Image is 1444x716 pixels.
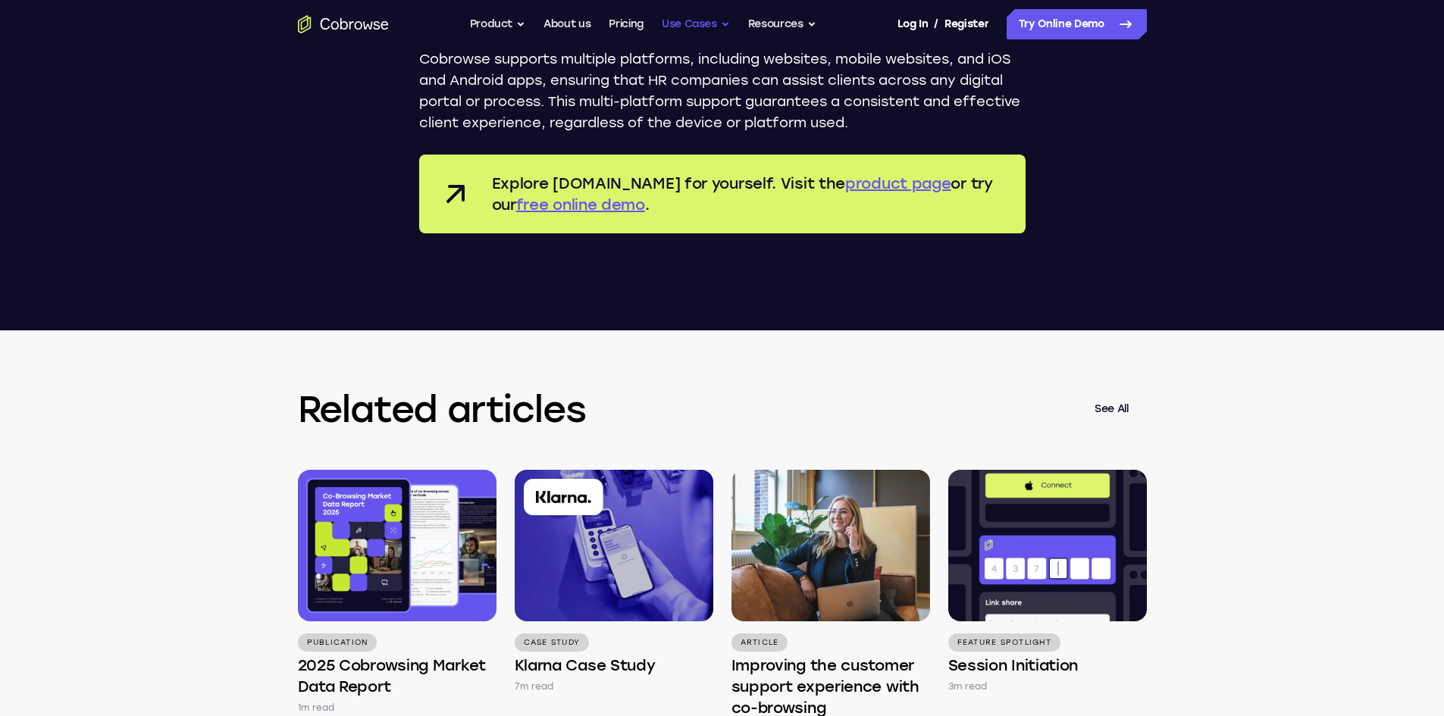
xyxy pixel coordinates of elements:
[298,15,389,33] a: Go to the home page
[515,470,713,694] a: Case Study Klarna Case Study 7m read
[748,9,816,39] button: Resources
[492,173,1007,215] p: Explore [DOMAIN_NAME] for yourself. Visit the or try our .
[515,470,713,621] img: Klarna Case Study
[948,655,1079,676] h4: Session Initiation
[948,470,1147,694] a: Feature Spotlight Session Initiation 3m read
[948,633,1060,652] p: Feature Spotlight
[1076,391,1147,427] a: See All
[731,470,930,621] img: Improving the customer support experience with co-browsing
[470,9,526,39] button: Product
[1007,9,1147,39] a: Try Online Demo
[298,700,335,715] p: 1m read
[662,9,730,39] button: Use Cases
[515,655,656,676] h4: Klarna Case Study
[897,9,928,39] a: Log In
[298,470,496,715] a: Publication 2025 Cobrowsing Market Data Report 1m read
[543,9,590,39] a: About us
[845,174,951,192] a: product page
[516,195,645,214] a: free online demo
[515,679,554,694] p: 7m read
[298,385,1076,433] h3: Related articles
[948,679,988,694] p: 3m read
[515,633,590,652] p: Case Study
[298,633,377,652] p: Publication
[948,470,1147,621] img: Session Initiation
[934,15,938,33] span: /
[419,48,1026,133] p: Cobrowse supports multiple platforms, including websites, mobile websites, and iOS and Android ap...
[298,655,496,697] h4: 2025 Cobrowsing Market Data Report
[944,9,988,39] a: Register
[298,470,496,621] img: 2025 Cobrowsing Market Data Report
[609,9,644,39] a: Pricing
[731,633,788,652] p: Article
